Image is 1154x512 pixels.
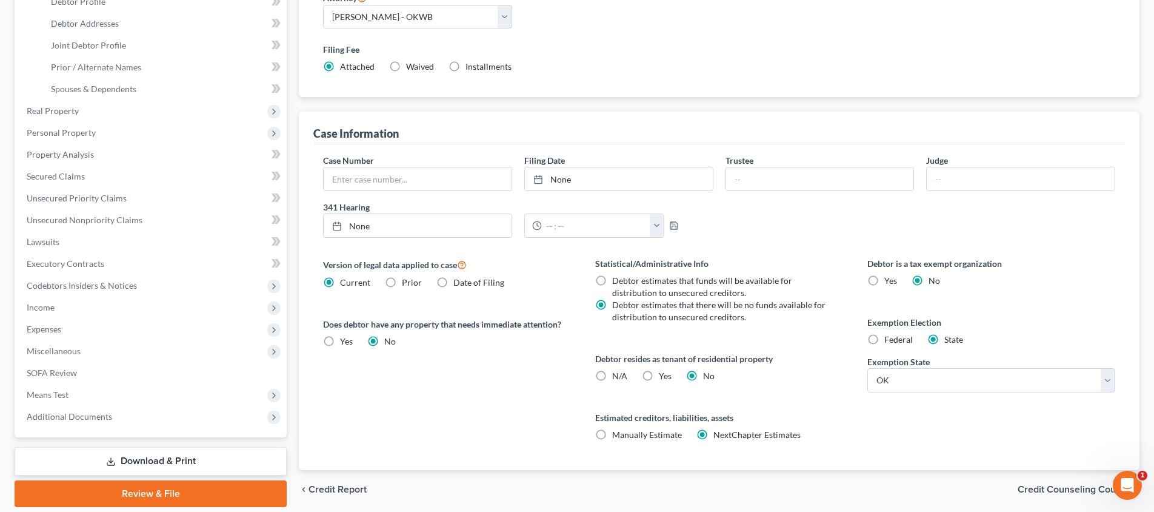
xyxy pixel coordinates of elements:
[299,485,367,494] button: chevron_left Credit Report
[884,334,913,345] span: Federal
[612,300,825,322] span: Debtor estimates that there will be no funds available for distribution to unsecured creditors.
[41,35,287,56] a: Joint Debtor Profile
[713,429,801,440] span: NextChapter Estimates
[299,485,309,494] i: chevron_left
[384,336,396,346] span: No
[51,84,136,94] span: Spouses & Dependents
[51,40,126,50] span: Joint Debtor Profile
[1113,471,1142,500] iframe: Intercom live chat
[884,275,897,286] span: Yes
[27,193,127,203] span: Unsecured Priority Claims
[612,429,682,440] span: Manually Estimate
[595,411,843,424] label: Estimated creditors, liabilities, assets
[542,214,650,237] input: -- : --
[51,18,119,29] span: Debtor Addresses
[612,275,792,298] span: Debtor estimates that funds will be available for distribution to unsecured creditors.
[595,352,843,365] label: Debtor resides as tenant of residential property
[867,257,1115,270] label: Debtor is a tax exempt organization
[17,144,287,166] a: Property Analysis
[27,149,94,160] span: Property Analysis
[27,411,112,422] span: Additional Documents
[27,215,142,225] span: Unsecured Nonpriority Claims
[324,167,512,190] input: Enter case number...
[929,275,940,286] span: No
[17,187,287,209] a: Unsecured Priority Claims
[926,154,948,167] label: Judge
[17,209,287,231] a: Unsecured Nonpriority Claims
[51,62,141,72] span: Prior / Alternate Names
[27,389,68,400] span: Means Test
[944,334,963,345] span: State
[465,61,512,72] span: Installments
[726,167,914,190] input: --
[27,127,96,138] span: Personal Property
[27,346,81,356] span: Miscellaneous
[927,167,1115,190] input: --
[27,237,59,247] span: Lawsuits
[340,61,375,72] span: Attached
[317,201,719,214] label: 341 Hearing
[323,257,571,272] label: Version of legal data applied to case
[323,154,374,167] label: Case Number
[27,324,61,334] span: Expenses
[17,166,287,187] a: Secured Claims
[612,371,627,381] span: N/A
[27,368,77,378] span: SOFA Review
[725,154,753,167] label: Trustee
[17,253,287,275] a: Executory Contracts
[524,154,565,167] label: Filing Date
[323,43,1115,56] label: Filing Fee
[1138,471,1147,480] span: 1
[309,485,367,494] span: Credit Report
[41,13,287,35] a: Debtor Addresses
[313,126,399,141] div: Case Information
[27,302,55,312] span: Income
[41,78,287,100] a: Spouses & Dependents
[1018,485,1139,494] button: Credit Counseling Course chevron_right
[659,371,672,381] span: Yes
[703,371,715,381] span: No
[867,355,930,368] label: Exemption State
[340,336,353,346] span: Yes
[324,214,512,237] a: None
[595,257,843,270] label: Statistical/Administrative Info
[453,277,504,288] span: Date of Filing
[15,480,287,507] a: Review & File
[17,231,287,253] a: Lawsuits
[41,56,287,78] a: Prior / Alternate Names
[27,258,104,269] span: Executory Contracts
[1018,485,1130,494] span: Credit Counseling Course
[27,106,79,116] span: Real Property
[323,318,571,331] label: Does debtor have any property that needs immediate attention?
[340,277,370,288] span: Current
[406,61,434,72] span: Waived
[27,280,137,291] span: Codebtors Insiders & Notices
[402,277,422,288] span: Prior
[15,447,287,476] a: Download & Print
[27,171,85,181] span: Secured Claims
[525,167,713,190] a: None
[867,316,1115,329] label: Exemption Election
[17,362,287,384] a: SOFA Review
